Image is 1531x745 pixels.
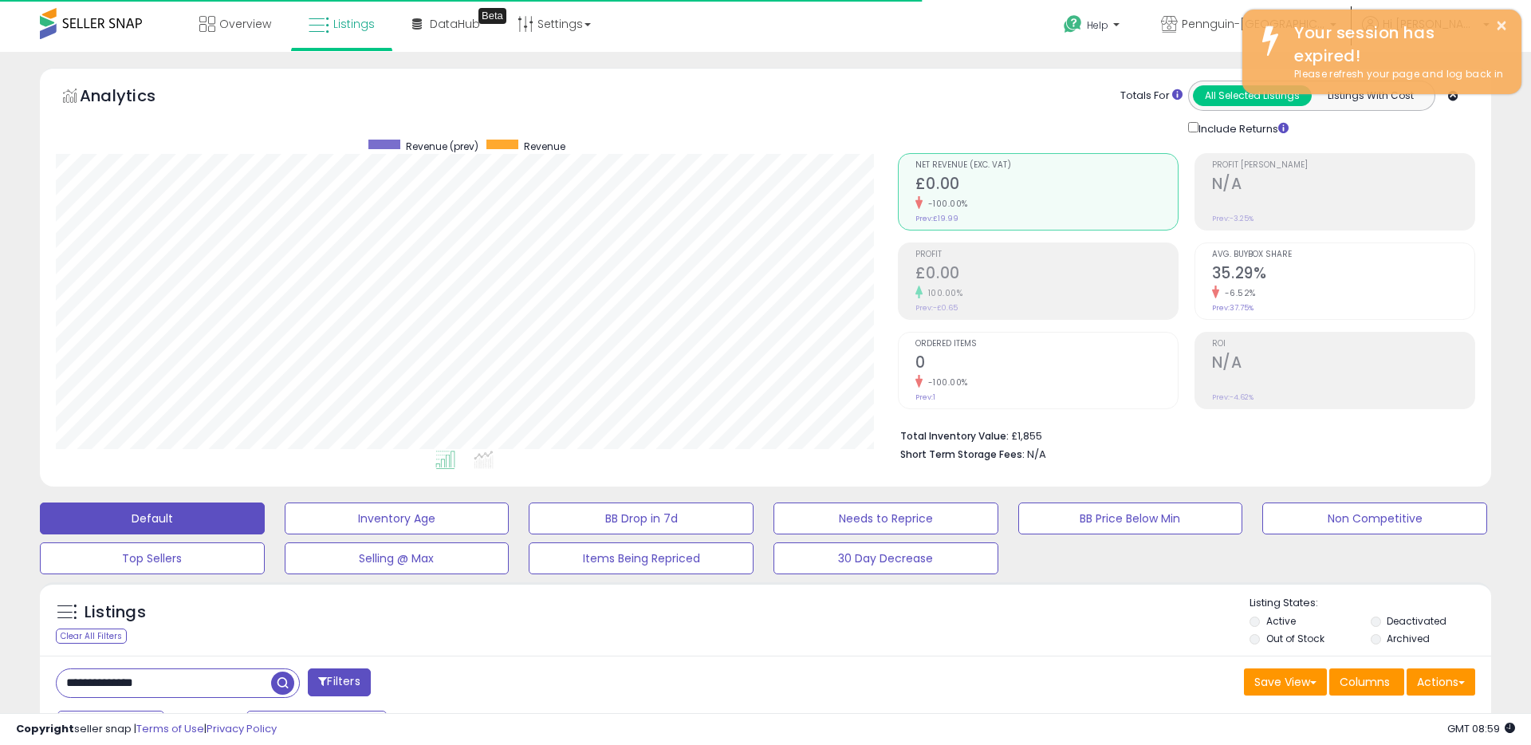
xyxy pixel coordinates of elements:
[1212,214,1254,223] small: Prev: -3.25%
[40,542,265,574] button: Top Sellers
[333,16,375,32] span: Listings
[1219,287,1256,299] small: -6.52%
[16,721,74,736] strong: Copyright
[136,721,204,736] a: Terms of Use
[16,722,277,737] div: seller snap | |
[430,16,480,32] span: DataHub
[56,629,127,644] div: Clear All Filters
[1176,119,1308,137] div: Include Returns
[1266,632,1324,645] label: Out of Stock
[285,503,510,534] button: Inventory Age
[1087,18,1108,32] span: Help
[1282,67,1509,82] div: Please refresh your page and log back in
[923,198,968,210] small: -100.00%
[1407,668,1475,696] button: Actions
[915,250,1178,259] span: Profit
[1262,503,1487,534] button: Non Competitive
[773,503,998,534] button: Needs to Reprice
[478,8,506,24] div: Tooltip anchor
[773,542,998,574] button: 30 Day Decrease
[915,214,958,223] small: Prev: £19.99
[406,140,478,153] span: Revenue (prev)
[915,264,1178,286] h2: £0.00
[900,429,1009,443] b: Total Inventory Value:
[529,542,754,574] button: Items Being Repriced
[1027,447,1046,462] span: N/A
[80,85,187,111] h5: Analytics
[529,503,754,534] button: BB Drop in 7d
[1212,303,1254,313] small: Prev: 37.75%
[1311,85,1430,106] button: Listings With Cost
[85,601,146,624] h5: Listings
[923,376,968,388] small: -100.00%
[1387,632,1430,645] label: Archived
[40,503,265,534] button: Default
[285,542,510,574] button: Selling @ Max
[1018,503,1243,534] button: BB Price Below Min
[1051,2,1135,52] a: Help
[915,353,1178,375] h2: 0
[1120,89,1183,104] div: Totals For
[900,425,1463,444] li: £1,855
[1212,250,1474,259] span: Avg. Buybox Share
[915,161,1178,170] span: Net Revenue (Exc. VAT)
[1329,668,1404,696] button: Columns
[219,16,271,32] span: Overview
[1212,175,1474,196] h2: N/A
[1244,668,1327,696] button: Save View
[1212,353,1474,375] h2: N/A
[923,287,963,299] small: 100.00%
[1387,614,1446,628] label: Deactivated
[1266,614,1296,628] label: Active
[915,340,1178,349] span: Ordered Items
[1182,16,1325,32] span: Pennguin-[GEOGRAPHIC_DATA]-[GEOGRAPHIC_DATA]
[915,175,1178,196] h2: £0.00
[1212,161,1474,170] span: Profit [PERSON_NAME]
[207,721,277,736] a: Privacy Policy
[1340,674,1390,690] span: Columns
[900,447,1025,461] b: Short Term Storage Fees:
[915,392,935,402] small: Prev: 1
[1193,85,1312,106] button: All Selected Listings
[1212,392,1254,402] small: Prev: -4.62%
[915,303,958,313] small: Prev: -£0.65
[308,668,370,696] button: Filters
[1212,340,1474,349] span: ROI
[1282,22,1509,67] div: Your session has expired!
[1063,14,1083,34] i: Get Help
[1495,16,1508,36] button: ×
[1212,264,1474,286] h2: 35.29%
[1447,721,1515,736] span: 2025-09-15 08:59 GMT
[524,140,565,153] span: Revenue
[1250,596,1490,611] p: Listing States:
